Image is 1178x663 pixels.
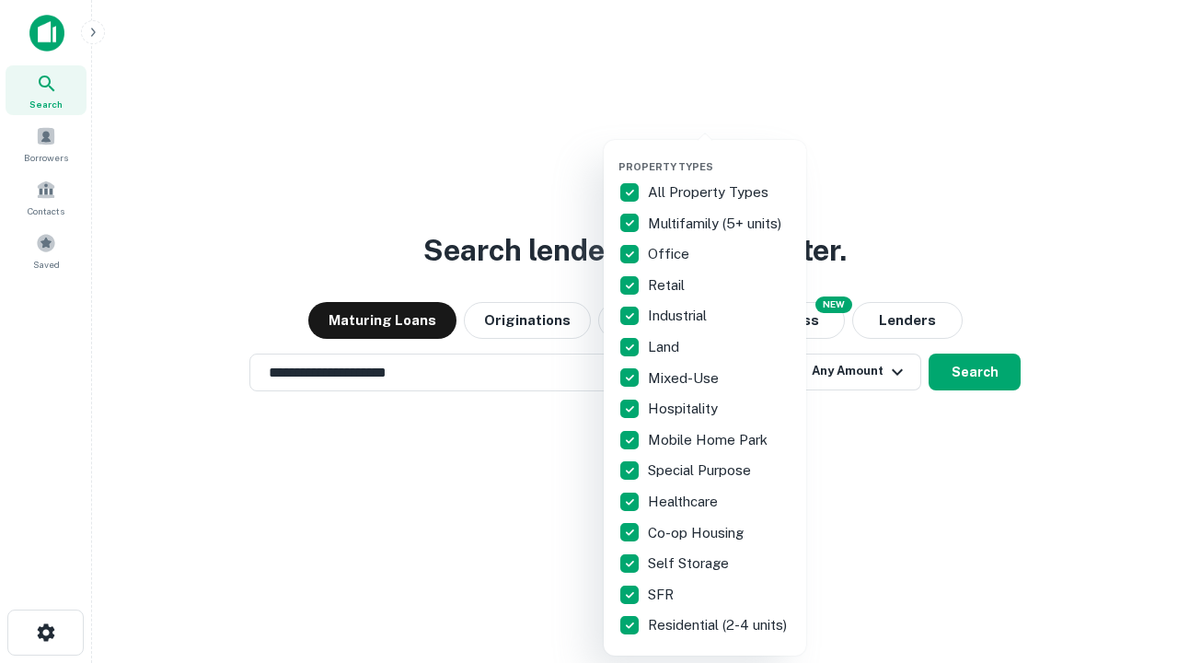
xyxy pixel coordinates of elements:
p: Healthcare [648,491,722,513]
iframe: Chat Widget [1086,516,1178,604]
p: Industrial [648,305,710,327]
span: Property Types [618,161,713,172]
p: Residential (2-4 units) [648,614,791,636]
p: All Property Types [648,181,772,204]
p: Office [648,243,693,265]
p: Multifamily (5+ units) [648,213,785,235]
p: SFR [648,584,677,606]
p: Self Storage [648,552,733,575]
p: Co-op Housing [648,522,747,544]
p: Special Purpose [648,459,755,482]
p: Mixed-Use [648,367,722,390]
p: Land [648,336,683,358]
p: Retail [648,274,688,297]
p: Hospitality [648,398,722,420]
p: Mobile Home Park [648,429,771,451]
